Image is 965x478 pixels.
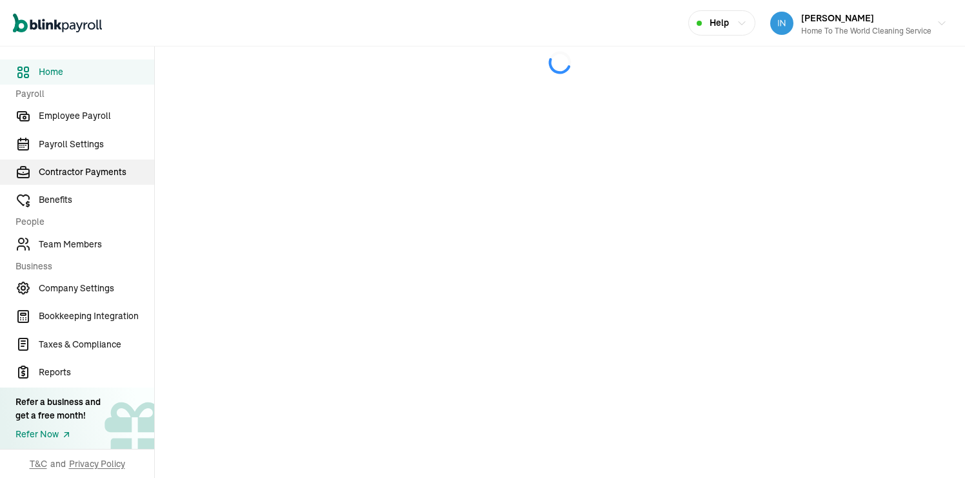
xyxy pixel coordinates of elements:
button: Help [688,10,755,36]
span: Payroll Settings [39,138,154,151]
div: Home To The World Cleaning Service [801,25,931,37]
span: Help [710,16,729,30]
iframe: Chat Widget [744,338,965,478]
button: [PERSON_NAME]Home To The World Cleaning Service [765,7,952,39]
span: Company Settings [39,282,154,295]
div: Refer a business and get a free month! [15,395,101,422]
span: Contractor Payments [39,165,154,179]
span: People [15,215,146,229]
span: Benefits [39,193,154,207]
a: Refer Now [15,428,101,441]
nav: Global [13,5,102,42]
span: Employee Payroll [39,109,154,123]
span: Home [39,65,154,79]
span: Reports [39,366,154,379]
span: [PERSON_NAME] [801,12,874,24]
span: Business [15,260,146,273]
span: Taxes & Compliance [39,338,154,351]
span: Bookkeeping Integration [39,309,154,323]
span: T&C [30,457,47,470]
span: Team Members [39,238,154,251]
span: Payroll [15,87,146,101]
span: Privacy Policy [69,457,125,470]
